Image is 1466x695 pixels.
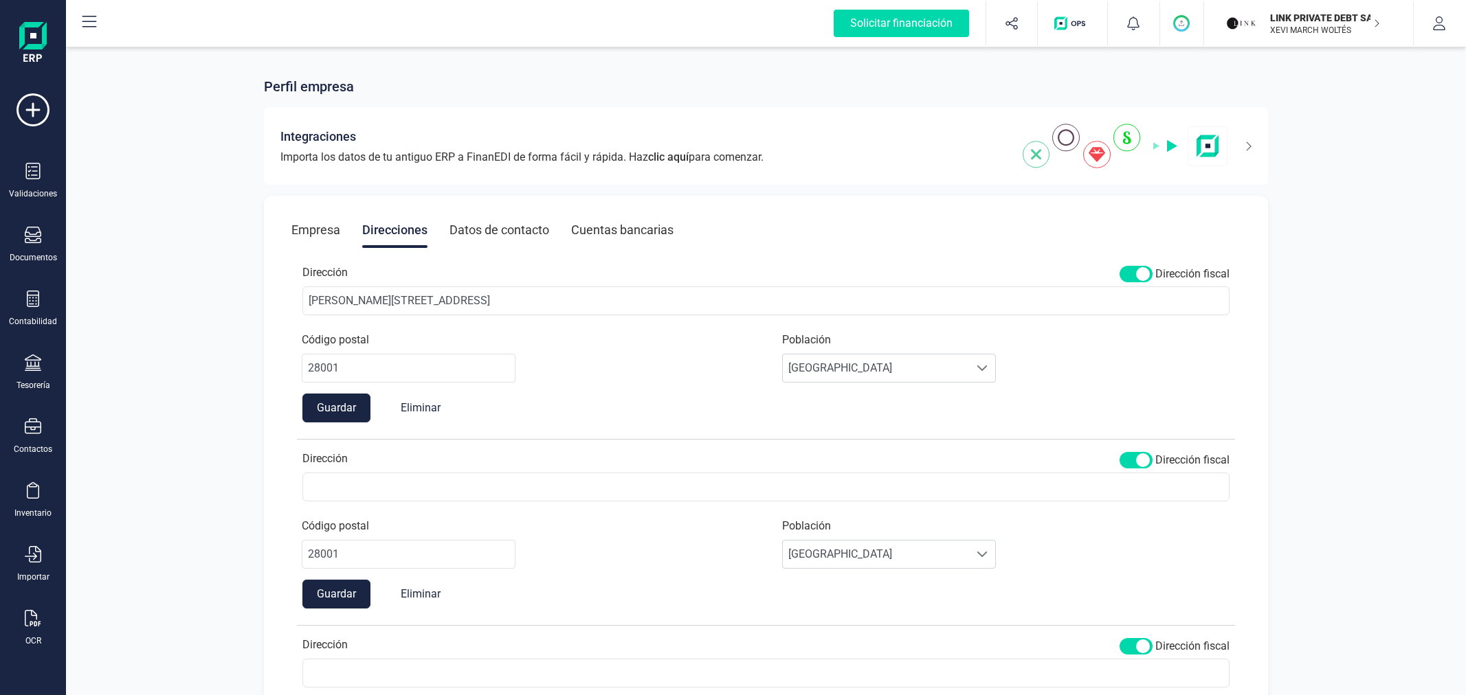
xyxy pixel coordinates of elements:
img: LI [1226,8,1256,38]
button: Eliminar [387,580,454,608]
label: Código postal [302,518,369,534]
span: [GEOGRAPHIC_DATA] [783,540,970,568]
div: Solicitar financiación [834,10,969,37]
label: Dirección [302,451,348,467]
label: Población [782,518,831,534]
span: Dirección fiscal [1155,266,1230,282]
div: Contabilidad [9,316,57,327]
button: Solicitar financiación [817,1,986,45]
div: Importar [17,571,49,582]
p: XEVI MARCH WOLTÉS [1270,25,1380,36]
label: Dirección [302,264,348,281]
div: Documentos [10,252,57,263]
img: Logo de OPS [1054,16,1091,30]
span: clic aquí [648,150,689,163]
button: LILINK PRIVATE DEBT SAXEVI MARCH WOLTÉS [1221,1,1397,45]
div: Direcciones [362,212,427,248]
div: Cuentas bancarias [571,212,674,248]
img: integrations-img [1023,124,1228,168]
span: Integraciones [280,127,356,146]
button: Eliminar [387,394,454,422]
span: Importa los datos de tu antiguo ERP a FinanEDI de forma fácil y rápida. Haz para comenzar. [280,149,764,166]
button: Guardar [302,580,370,608]
button: Logo de OPS [1046,1,1099,45]
img: Logo Finanedi [19,22,47,66]
div: Contactos [14,444,52,455]
div: Empresa [291,212,340,248]
div: Datos de contacto [449,212,549,248]
span: Dirección fiscal [1155,452,1230,468]
span: [GEOGRAPHIC_DATA] [783,354,970,382]
div: Validaciones [9,188,57,199]
label: Dirección [302,637,348,653]
label: Población [782,332,831,348]
span: Dirección fiscal [1155,638,1230,654]
p: LINK PRIVATE DEBT SA [1270,11,1380,25]
span: Perfil empresa [264,77,354,96]
button: Guardar [302,394,370,422]
div: OCR [25,635,41,646]
div: Tesorería [16,380,50,391]
div: Inventario [14,508,52,519]
label: Código postal [302,332,369,348]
